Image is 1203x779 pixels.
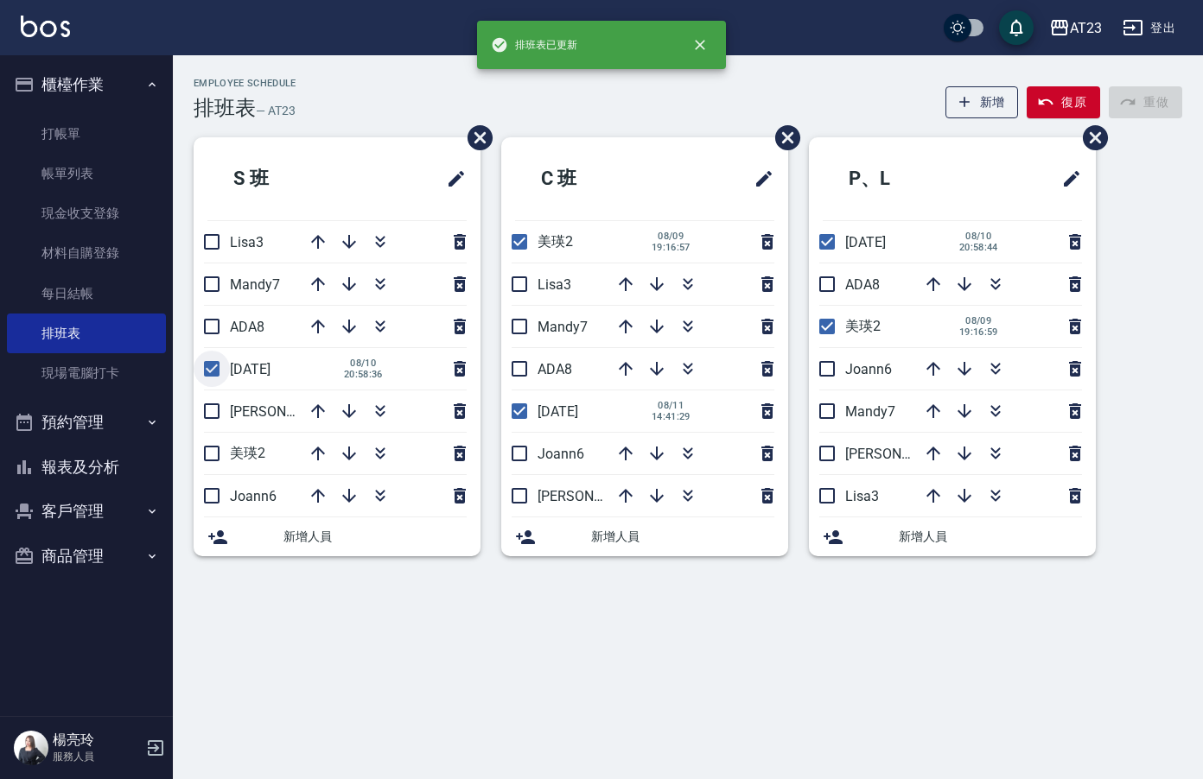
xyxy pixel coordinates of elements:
[845,403,895,420] span: Mandy7
[7,233,166,273] a: 材料自購登錄
[194,96,256,120] h3: 排班表
[899,528,1082,546] span: 新增人員
[230,319,264,335] span: ADA8
[845,361,892,377] span: Joann6
[591,528,774,546] span: 新增人員
[959,315,998,326] span: 08/09
[7,193,166,233] a: 現金收支登錄
[7,400,166,445] button: 預約管理
[230,361,271,377] span: [DATE]
[491,36,577,54] span: 排班表已更新
[1027,86,1100,118] button: 復原
[1051,158,1082,199] span: 修改班表的標題
[538,361,572,377] span: ADA8
[283,528,467,546] span: 新增人員
[845,446,964,462] span: [PERSON_NAME]19
[652,400,691,411] span: 08/11
[652,242,691,253] span: 19:16:57
[7,154,166,193] a: 帳單列表
[230,234,264,250] span: Lisa3
[538,319,588,335] span: Mandy7
[959,242,998,253] span: 20:58:44
[538,276,571,293] span: Lisa3
[538,233,573,250] span: 美瑛2
[845,276,880,293] span: ADA8
[1116,12,1182,44] button: 登出
[538,403,578,420] span: [DATE]
[538,446,584,462] span: Joann6
[7,62,166,107] button: 櫃檯作業
[455,112,495,163] span: 刪除班表
[230,403,349,420] span: [PERSON_NAME]19
[743,158,774,199] span: 修改班表的標題
[7,274,166,313] a: 每日結帳
[436,158,467,199] span: 修改班表的標題
[1070,17,1102,39] div: AT23
[230,445,265,461] span: 美瑛2
[809,517,1096,556] div: 新增人員
[7,313,166,353] a: 排班表
[344,369,383,380] span: 20:58:36
[762,112,803,163] span: 刪除班表
[53,731,141,749] h5: 楊亮玲
[501,517,788,556] div: 新增人員
[515,148,672,210] h2: C 班
[7,353,166,393] a: 現場電腦打卡
[230,488,277,504] span: Joann6
[14,731,48,765] img: Person
[681,26,719,64] button: close
[344,358,383,369] span: 08/10
[194,78,296,89] h2: Employee Schedule
[845,488,879,504] span: Lisa3
[7,445,166,490] button: 報表及分析
[845,234,886,250] span: [DATE]
[256,102,296,120] h6: — AT23
[7,534,166,579] button: 商品管理
[230,276,280,293] span: Mandy7
[1070,112,1111,163] span: 刪除班表
[959,326,998,338] span: 19:16:59
[945,86,1019,118] button: 新增
[959,231,998,242] span: 08/10
[538,488,657,504] span: [PERSON_NAME]19
[7,114,166,154] a: 打帳單
[53,749,141,764] p: 服務人員
[207,148,365,210] h2: S 班
[194,517,481,556] div: 新增人員
[652,411,691,422] span: 14:41:29
[21,16,70,37] img: Logo
[1042,10,1109,46] button: AT23
[652,231,691,242] span: 08/09
[845,318,881,334] span: 美瑛2
[999,10,1034,45] button: save
[7,489,166,534] button: 客戶管理
[823,148,983,210] h2: P、L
